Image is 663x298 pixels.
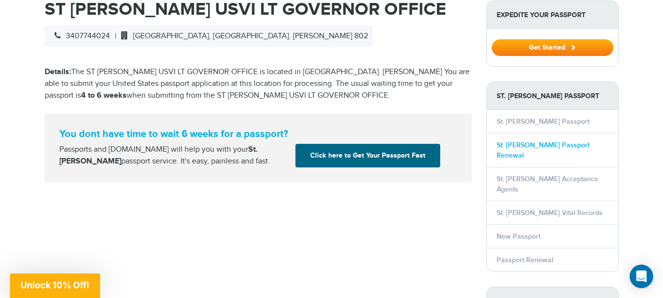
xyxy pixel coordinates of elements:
[45,67,71,77] strong: Details:
[492,43,613,51] a: Get Started
[487,1,618,29] strong: Expedite Your Passport
[55,144,292,167] div: Passports and [DOMAIN_NAME] will help you with your passport service. It's easy, painless and fast.
[45,66,472,102] p: The ST [PERSON_NAME] USVI LT GOVERNOR OFFICE is located in [GEOGRAPHIC_DATA]. [PERSON_NAME] You a...
[492,39,613,56] button: Get Started
[81,91,127,100] strong: 4 to 6 weeks
[116,31,368,41] span: [GEOGRAPHIC_DATA], [GEOGRAPHIC_DATA]. [PERSON_NAME] 802
[630,265,653,288] div: Open Intercom Messenger
[10,273,100,298] div: Unlock 10% Off!
[45,0,472,18] h1: ST [PERSON_NAME] USVI LT GOVERNOR OFFICE
[497,117,589,126] a: St. [PERSON_NAME] Passport
[497,141,589,160] a: St. [PERSON_NAME] Passport Renewal
[497,232,540,241] a: New Passport
[497,209,603,217] a: St. [PERSON_NAME] Vital Records
[295,144,440,167] a: Click here to Get Your Passport Fast
[59,145,258,166] strong: St. [PERSON_NAME]
[487,82,618,110] strong: St. [PERSON_NAME] Passport
[21,280,89,290] span: Unlock 10% Off!
[50,31,110,41] span: 3407744024
[497,256,553,264] a: Passport Renewal
[45,26,373,47] div: |
[59,128,457,140] strong: You dont have time to wait 6 weeks for a passport?
[497,175,598,193] a: St. [PERSON_NAME] Acceptance Agents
